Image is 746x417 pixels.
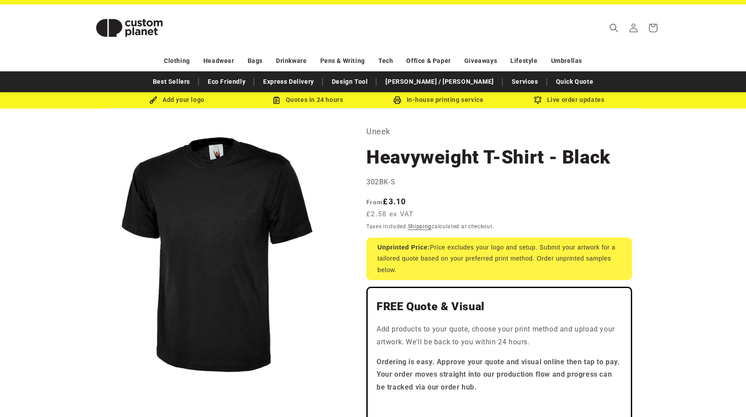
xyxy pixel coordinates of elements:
[366,222,632,231] div: Taxes included. calculated at checkout.
[377,401,622,410] iframe: Customer reviews powered by Trustpilot
[259,74,319,90] a: Express Delivery
[366,145,632,169] h1: Heavyweight T-Shirt - Black
[242,94,373,105] div: Quotes in 24 hours
[510,53,537,69] a: Lifestyle
[406,53,451,69] a: Office & Paper
[148,74,194,90] a: Best Sellers
[366,178,395,186] span: 302BK-S
[366,238,632,280] div: Price excludes your logo and setup. Submit your artwork for a tailored quote based on your prefer...
[272,96,280,104] img: Order Updates Icon
[276,53,307,69] a: Drinkware
[377,300,622,314] h2: FREE Quote & Visual
[85,8,174,48] img: Custom Planet
[373,94,504,105] div: In-house printing service
[164,53,190,69] a: Clothing
[377,358,620,392] strong: Ordering is easy. Approve your quote and visual online then tap to pay. Your order moves straight...
[393,96,401,104] img: In-house printing
[504,94,634,105] div: Live order updates
[534,96,542,104] img: Order updates
[149,96,157,104] img: Brush Icon
[507,74,543,90] a: Services
[366,199,383,206] span: From
[381,74,498,90] a: [PERSON_NAME] / [PERSON_NAME]
[366,197,406,206] strong: £3.10
[377,244,430,251] strong: Unprinted Price:
[551,53,582,69] a: Umbrellas
[320,53,365,69] a: Pens & Writing
[248,53,263,69] a: Bags
[598,321,746,417] iframe: Chat Widget
[552,74,598,90] a: Quick Quote
[604,18,624,38] summary: Search
[112,94,242,105] div: Add your logo
[366,125,632,139] p: Uneek
[377,323,622,349] p: Add products to your quote, choose your print method and upload your artwork. We'll be back to yo...
[327,74,373,90] a: Design Tool
[82,4,177,51] a: Custom Planet
[408,223,432,230] a: Shipping
[464,53,497,69] a: Giveaways
[85,125,344,384] media-gallery: Gallery Viewer
[366,209,414,219] span: £2.58 ex VAT
[203,53,234,69] a: Headwear
[378,53,393,69] a: Tech
[203,74,250,90] a: Eco Friendly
